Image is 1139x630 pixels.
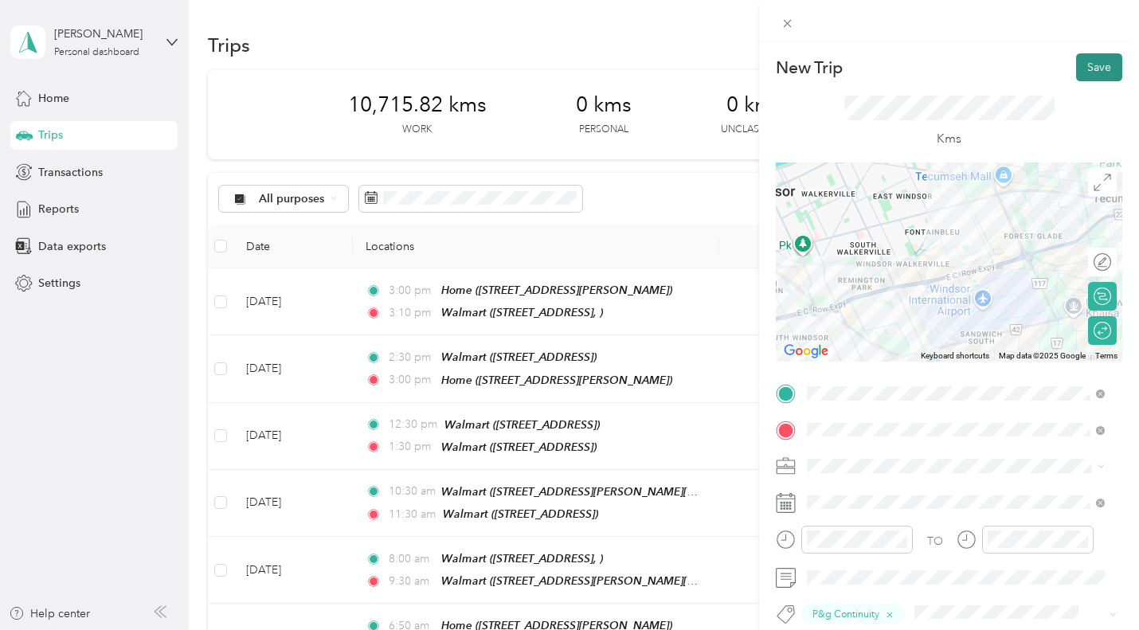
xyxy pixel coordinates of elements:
p: Kms [937,129,961,149]
img: Google [780,341,832,362]
a: Open this area in Google Maps (opens a new window) [780,341,832,362]
span: Map data ©2025 Google [999,351,1086,360]
button: P&g Continuity [801,604,906,624]
span: P&g Continuity [812,607,879,621]
button: Save [1076,53,1122,81]
button: Keyboard shortcuts [921,350,989,362]
iframe: Everlance-gr Chat Button Frame [1050,541,1139,630]
p: New Trip [776,57,843,79]
a: Terms (opens in new tab) [1095,351,1117,360]
div: TO [927,533,943,550]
